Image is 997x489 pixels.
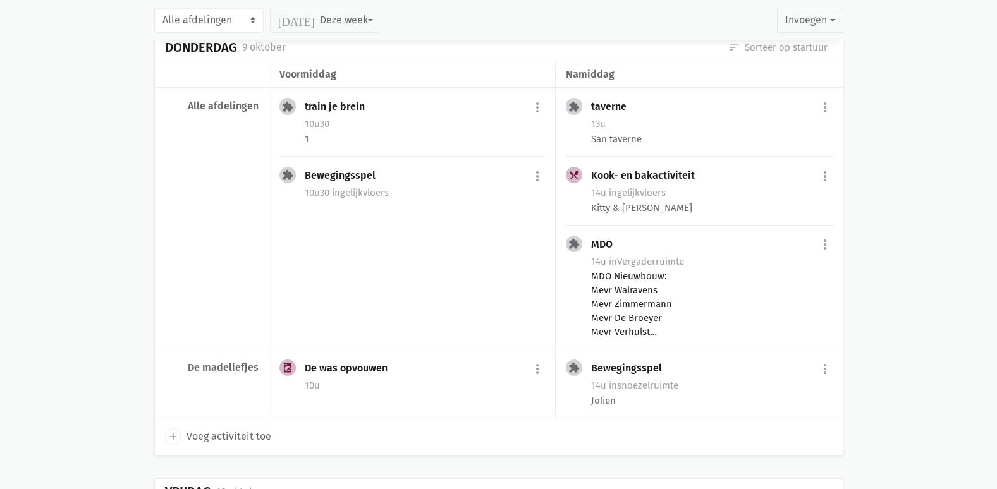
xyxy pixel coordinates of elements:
button: Invoegen [777,8,843,33]
span: 14u [591,187,606,198]
span: gelijkvloers [332,187,389,198]
div: De madeliefjes [165,361,259,374]
span: 10u30 [305,118,329,130]
i: add [168,431,179,442]
div: Donderdag [165,40,237,55]
span: in [609,380,617,391]
div: Jolien [591,394,832,407]
div: Bewegingsspel [591,362,672,375]
i: extension [282,101,293,112]
i: extension [282,169,293,181]
div: De was opvouwen [305,362,398,375]
span: Vergaderruimte [609,256,684,267]
span: gelijkvloers [609,187,666,198]
div: Bewegingsspel [305,169,386,182]
div: train je brein [305,100,375,113]
div: San taverne [591,132,832,146]
i: extension [568,238,580,250]
i: [DATE] [278,15,315,26]
span: 14u [591,380,606,391]
i: local_dining [568,169,580,181]
div: namiddag [566,66,832,83]
div: voormiddag [279,66,545,83]
span: 10u30 [305,187,329,198]
span: 10u [305,380,320,391]
div: MDO Nieuwbouw: Mevr Walravens Mevr Zimmermann Mevr De Broeyer Mevr Verhulst Mevr Van Palm Mevr Va... [591,269,832,339]
div: taverne [591,100,637,113]
div: Kitty & [PERSON_NAME] [591,201,832,215]
span: in [332,187,340,198]
span: Voeg activiteit toe [187,428,271,445]
span: 14u [591,256,606,267]
i: extension [568,362,580,373]
span: snoezelruimte [609,380,678,391]
div: 9 oktober [242,39,286,56]
div: 1 [305,132,545,146]
span: in [609,187,617,198]
button: Deze week [270,8,379,33]
a: add Voeg activiteit toe [165,428,271,445]
i: local_laundry_service [282,362,293,373]
div: MDO [591,238,623,251]
span: 13u [591,118,606,130]
i: sort [728,42,740,53]
div: Kook- en bakactiviteit [591,169,705,182]
span: in [609,256,617,267]
i: extension [568,101,580,112]
a: Sorteer op startuur [728,40,828,54]
div: Alle afdelingen [165,100,259,112]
